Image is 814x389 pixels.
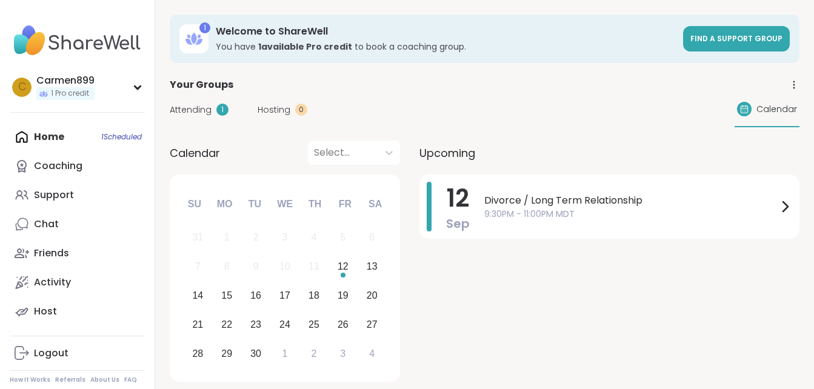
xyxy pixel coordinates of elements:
[216,41,676,53] h3: You have to book a coaching group.
[34,159,82,173] div: Coaching
[10,268,145,297] a: Activity
[419,145,475,161] span: Upcoming
[10,181,145,210] a: Support
[253,258,259,274] div: 9
[214,225,240,251] div: Not available Monday, September 1st, 2025
[243,283,269,309] div: Choose Tuesday, September 16th, 2025
[338,316,349,333] div: 26
[214,254,240,280] div: Not available Monday, September 8th, 2025
[338,258,349,274] div: 12
[295,104,307,116] div: 0
[302,191,329,218] div: Th
[369,345,375,362] div: 4
[10,339,145,368] a: Logout
[34,276,71,289] div: Activity
[214,341,240,367] div: Choose Monday, September 29th, 2025
[338,287,349,304] div: 19
[90,376,119,384] a: About Us
[446,215,470,232] span: Sep
[10,297,145,326] a: Host
[34,347,68,360] div: Logout
[340,229,345,245] div: 5
[253,229,259,245] div: 2
[192,316,203,333] div: 21
[272,191,298,218] div: We
[192,345,203,362] div: 28
[301,225,327,251] div: Not available Thursday, September 4th, 2025
[690,33,782,44] span: Find a support group
[484,193,778,208] span: Divorce / Long Term Relationship
[258,104,290,116] span: Hosting
[224,229,230,245] div: 1
[279,258,290,274] div: 10
[330,283,356,309] div: Choose Friday, September 19th, 2025
[311,229,316,245] div: 4
[309,258,319,274] div: 11
[309,287,319,304] div: 18
[10,376,50,384] a: How It Works
[282,345,288,362] div: 1
[330,225,356,251] div: Not available Friday, September 5th, 2025
[34,218,59,231] div: Chat
[18,79,26,95] span: C
[185,254,211,280] div: Not available Sunday, September 7th, 2025
[34,188,74,202] div: Support
[170,145,220,161] span: Calendar
[185,311,211,337] div: Choose Sunday, September 21st, 2025
[279,287,290,304] div: 17
[301,341,327,367] div: Choose Thursday, October 2nd, 2025
[330,341,356,367] div: Choose Friday, October 3rd, 2025
[192,229,203,245] div: 31
[340,345,345,362] div: 3
[301,283,327,309] div: Choose Thursday, September 18th, 2025
[250,345,261,362] div: 30
[301,311,327,337] div: Choose Thursday, September 25th, 2025
[221,316,232,333] div: 22
[359,254,385,280] div: Choose Saturday, September 13th, 2025
[224,258,230,274] div: 8
[243,341,269,367] div: Choose Tuesday, September 30th, 2025
[301,254,327,280] div: Not available Thursday, September 11th, 2025
[221,345,232,362] div: 29
[170,104,212,116] span: Attending
[243,254,269,280] div: Not available Tuesday, September 9th, 2025
[367,287,378,304] div: 20
[250,316,261,333] div: 23
[211,191,238,218] div: Mo
[447,181,469,215] span: 12
[214,283,240,309] div: Choose Monday, September 15th, 2025
[185,283,211,309] div: Choose Sunday, September 14th, 2025
[282,229,288,245] div: 3
[124,376,137,384] a: FAQ
[367,316,378,333] div: 27
[309,316,319,333] div: 25
[359,283,385,309] div: Choose Saturday, September 20th, 2025
[272,311,298,337] div: Choose Wednesday, September 24th, 2025
[10,210,145,239] a: Chat
[369,229,375,245] div: 6
[250,287,261,304] div: 16
[51,88,89,99] span: 1 Pro credit
[214,311,240,337] div: Choose Monday, September 22nd, 2025
[183,223,386,368] div: month 2025-09
[359,225,385,251] div: Not available Saturday, September 6th, 2025
[311,345,316,362] div: 2
[367,258,378,274] div: 13
[221,287,232,304] div: 15
[216,104,229,116] div: 1
[216,25,676,38] h3: Welcome to ShareWell
[272,254,298,280] div: Not available Wednesday, September 10th, 2025
[362,191,389,218] div: Sa
[243,311,269,337] div: Choose Tuesday, September 23rd, 2025
[241,191,268,218] div: Tu
[192,287,203,304] div: 14
[55,376,85,384] a: Referrals
[195,258,201,274] div: 7
[330,311,356,337] div: Choose Friday, September 26th, 2025
[181,191,208,218] div: Su
[272,283,298,309] div: Choose Wednesday, September 17th, 2025
[258,41,352,53] b: 1 available Pro credit
[359,311,385,337] div: Choose Saturday, September 27th, 2025
[330,254,356,280] div: Choose Friday, September 12th, 2025
[10,239,145,268] a: Friends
